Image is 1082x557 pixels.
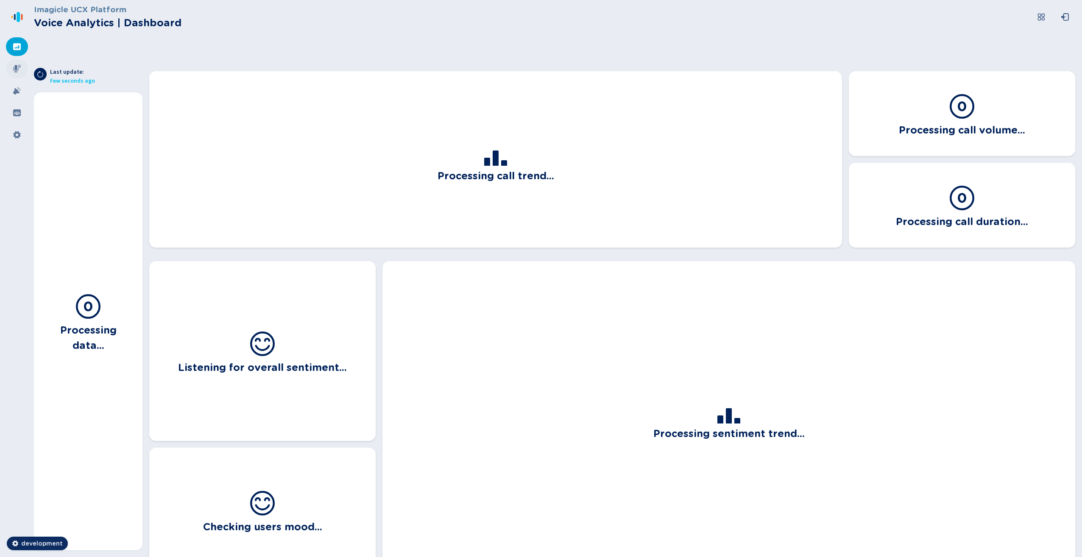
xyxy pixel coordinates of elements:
[6,59,28,78] div: Recordings
[37,71,44,78] svg: arrow-clockwise
[21,539,63,548] span: development
[44,320,132,353] h3: Processing data...
[13,64,21,73] svg: mic-fill
[34,15,181,31] h2: Voice Analytics | Dashboard
[6,37,28,56] div: Dashboard
[50,68,95,77] span: Last update:
[896,212,1028,229] h3: Processing call duration...
[438,166,554,184] h3: Processing call trend...
[34,3,181,15] h3: Imagicle UCX Platform
[13,109,21,117] svg: groups-filled
[653,423,805,441] h3: Processing sentiment trend...
[7,537,68,550] button: development
[50,77,95,86] span: Few seconds ago
[6,125,28,144] div: Settings
[203,517,322,535] h3: Checking users mood...
[13,86,21,95] svg: alarm-filled
[1061,13,1069,21] svg: box-arrow-left
[178,357,347,375] h3: Listening for overall sentiment...
[6,103,28,122] div: Groups
[899,120,1025,138] h3: Processing call volume...
[6,81,28,100] div: Alarms
[13,42,21,51] svg: dashboard-filled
